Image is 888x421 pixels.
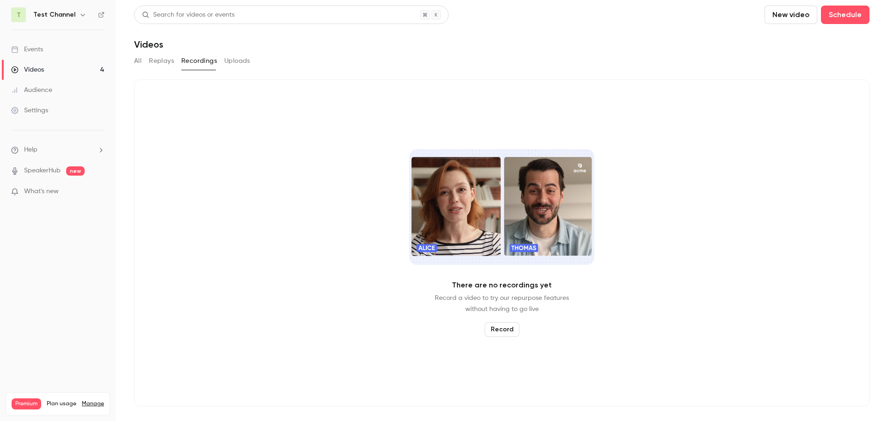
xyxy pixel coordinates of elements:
p: Record a video to try our repurpose features without having to go live [435,293,569,315]
button: Schedule [821,6,869,24]
section: Videos [134,6,869,415]
span: new [66,166,85,176]
span: What's new [24,187,59,196]
div: Search for videos or events [142,10,234,20]
h6: Test Channel [33,10,75,19]
iframe: Noticeable Trigger [93,188,105,196]
button: New video [765,6,817,24]
li: help-dropdown-opener [11,145,105,155]
button: Uploads [224,54,250,68]
span: Help [24,145,37,155]
div: Events [11,45,43,54]
span: T [17,10,21,20]
div: Videos [11,65,44,74]
button: Recordings [181,54,217,68]
span: Plan usage [47,400,76,408]
a: SpeakerHub [24,166,61,176]
button: All [134,54,142,68]
button: Record [485,322,519,337]
span: Premium [12,398,41,409]
div: Audience [11,85,52,95]
button: Replays [149,54,174,68]
a: Manage [82,400,104,408]
p: There are no recordings yet [452,280,552,291]
h1: Videos [134,39,163,50]
div: Settings [11,106,48,115]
